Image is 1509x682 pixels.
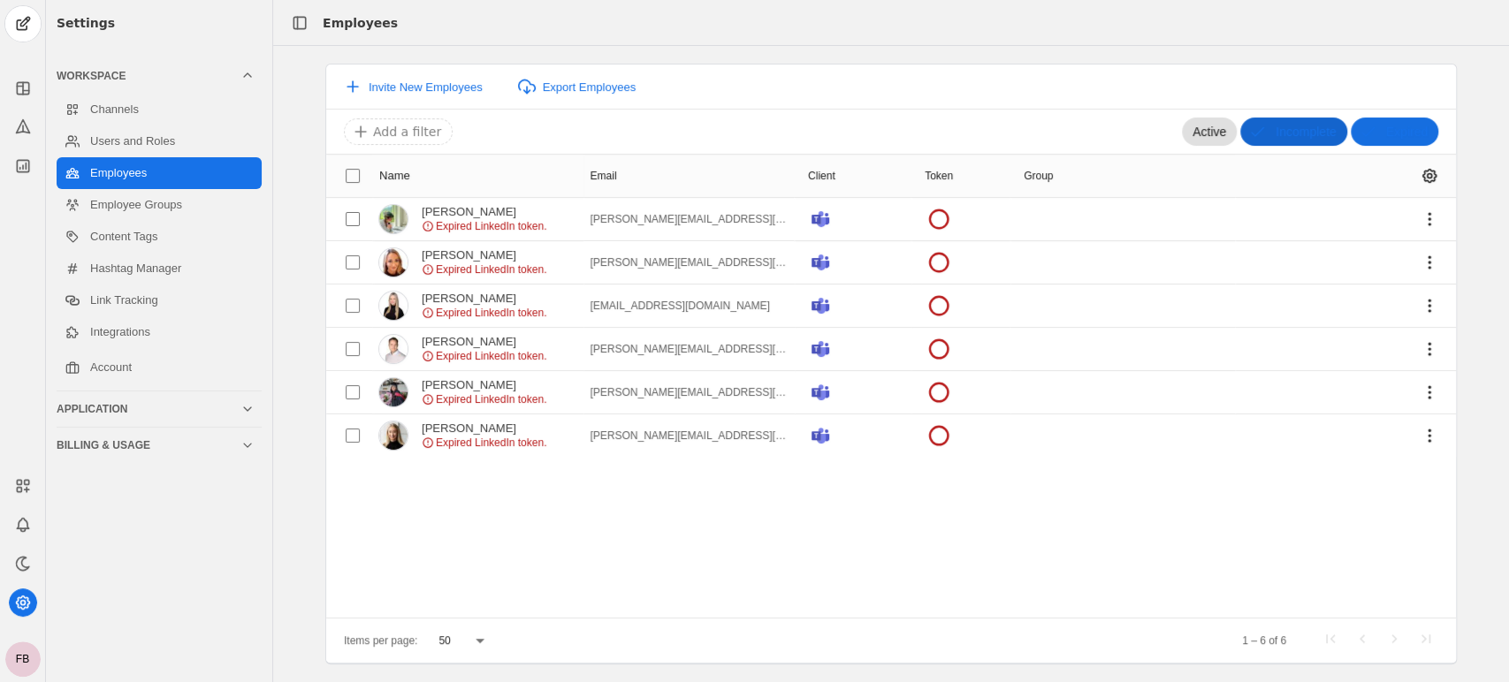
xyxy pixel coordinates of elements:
div: Nicole Moores [422,292,546,306]
span: Expired [1386,123,1428,140]
span: Export Employees [543,80,636,94]
img: cache [379,248,408,277]
div: Group [1024,169,1069,183]
app-icon-button: Employee Menu [1414,246,1445,278]
div: Kate Inskip [422,248,546,262]
div: Name [379,169,410,183]
div: Richard Oxley [422,335,546,349]
div: simran.soh@gmail.com [591,385,788,399]
mat-header-cell: Client [794,155,911,198]
div: Email [591,169,633,183]
div: kate.inskip@gvagrimley.co.uk [591,255,788,269]
span: Expired LinkedIn token. [436,306,546,320]
a: Link Tracking [57,284,262,316]
span: Expired LinkedIn token. [436,436,546,450]
img: cache [379,205,408,233]
span: Expired LinkedIn token. [436,262,546,277]
div: Billing & Usage [57,438,240,452]
button: FB [5,641,41,677]
span: 50 [438,634,450,647]
span: Invite New Employees [369,80,483,94]
app-icon-button: Employee Menu [1414,203,1445,235]
div: Items per page: [344,632,417,649]
div: Andrea Klettner [422,205,546,219]
div: richard.david.oxley@gmail.com [591,342,788,356]
app-icon-button: Employee Menu [1414,333,1445,365]
a: Channels [57,94,262,125]
img: cache [379,421,408,450]
div: Workspace [57,90,262,387]
div: nicole_17@live.co.uk [591,299,770,313]
app-icon-button: Employee Menu [1414,290,1445,322]
mat-chip-listbox: Employee Status [1185,116,1438,148]
input: Filter by first name, last name, or group name. [351,121,1185,142]
img: cache [379,335,408,363]
div: andrea.klettner@gmail.com [591,212,788,226]
div: Application [57,402,240,416]
img: cache [379,378,408,406]
div: Workspace [57,69,240,83]
span: Expired LinkedIn token. [436,392,546,406]
a: Hashtag Manager [57,253,262,284]
a: Content Tags [57,221,262,253]
mat-expansion-panel-header: Application [57,395,262,423]
a: Account [57,352,262,383]
mat-header-cell: Token [911,155,1010,198]
app-icon-button: Employee Menu [1414,420,1445,451]
div: Suzanna Musker [422,421,546,436]
mat-expansion-panel-header: Workspace [57,62,262,90]
span: Expired LinkedIn token. [436,219,546,233]
div: Simran Sohti [422,378,546,392]
mat-expansion-panel-header: Billing & Usage [57,431,262,459]
div: suzanna.musker@outlook.com [591,428,788,443]
app-icon-button: Employee Menu [1414,376,1445,408]
span: Active [1193,123,1226,140]
span: Incomplete [1276,123,1336,140]
div: Employees [323,14,398,32]
button: Invite New Employees [333,71,493,102]
div: Name [379,169,426,183]
a: Integrations [57,316,262,348]
img: cache [379,292,408,320]
button: Export Employees [507,71,647,102]
div: 1 – 6 of 6 [1242,632,1286,649]
a: Employee Groups [57,189,262,221]
a: Employees [57,157,262,189]
a: Users and Roles [57,125,262,157]
div: Email [591,169,617,183]
span: Expired LinkedIn token. [436,349,546,363]
div: Group [1024,169,1053,183]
